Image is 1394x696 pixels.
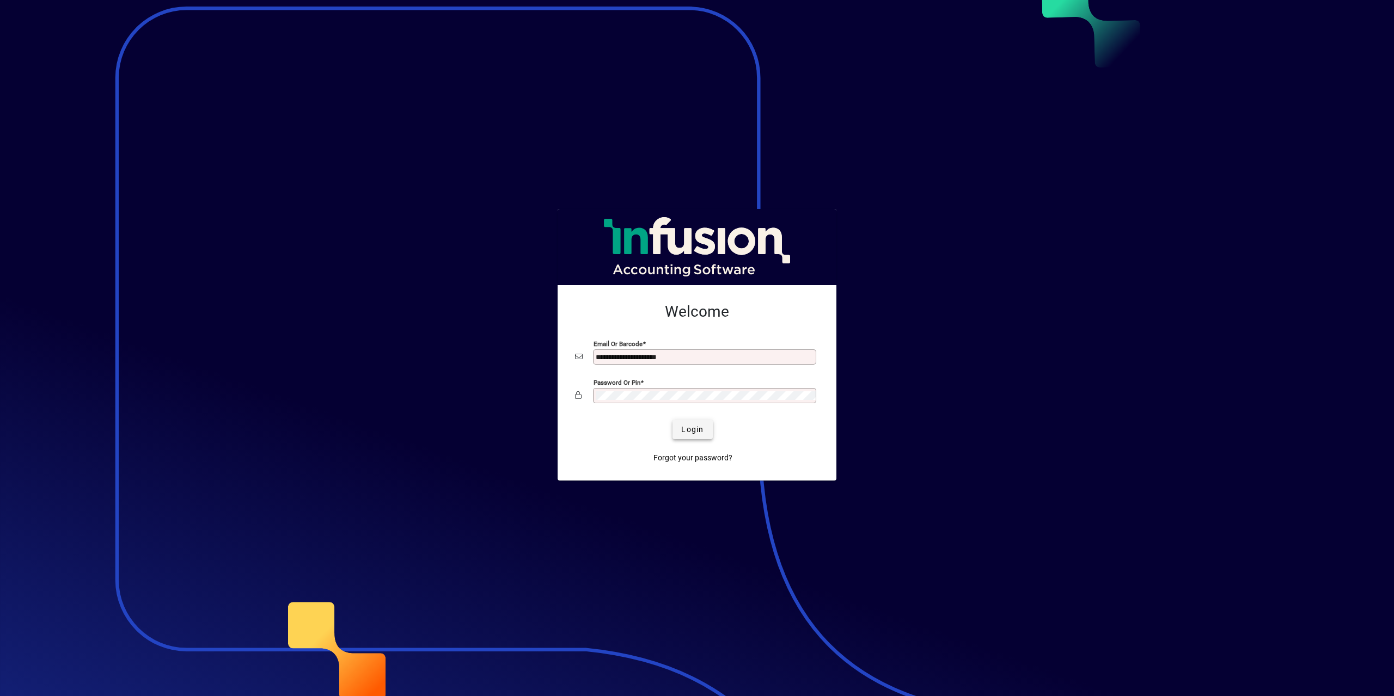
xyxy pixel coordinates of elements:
[594,379,640,386] mat-label: Password or Pin
[649,448,737,467] a: Forgot your password?
[653,452,732,464] span: Forgot your password?
[575,303,819,321] h2: Welcome
[672,420,712,439] button: Login
[594,340,643,348] mat-label: Email or Barcode
[681,424,704,435] span: Login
